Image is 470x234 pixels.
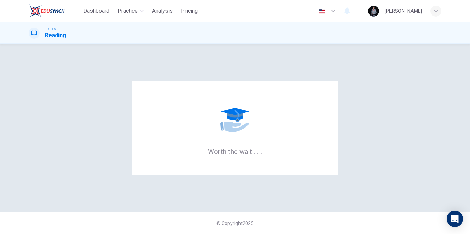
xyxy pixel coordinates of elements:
img: en [318,9,327,14]
h1: Reading [45,31,66,40]
span: Analysis [152,7,173,15]
img: Profile picture [368,6,379,17]
div: Open Intercom Messenger [447,211,463,227]
h6: . [257,145,259,156]
span: Practice [118,7,138,15]
h6: Worth the wait [208,147,263,156]
div: [PERSON_NAME] [385,7,422,15]
button: Practice [115,5,147,17]
span: TOEFL® [45,27,56,31]
span: Pricing [181,7,198,15]
button: Pricing [178,5,201,17]
a: EduSynch logo [29,4,81,18]
button: Dashboard [81,5,112,17]
button: Analysis [149,5,175,17]
span: Dashboard [83,7,109,15]
h6: . [260,145,263,156]
img: EduSynch logo [29,4,65,18]
span: © Copyright 2025 [216,221,254,226]
h6: . [253,145,256,156]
